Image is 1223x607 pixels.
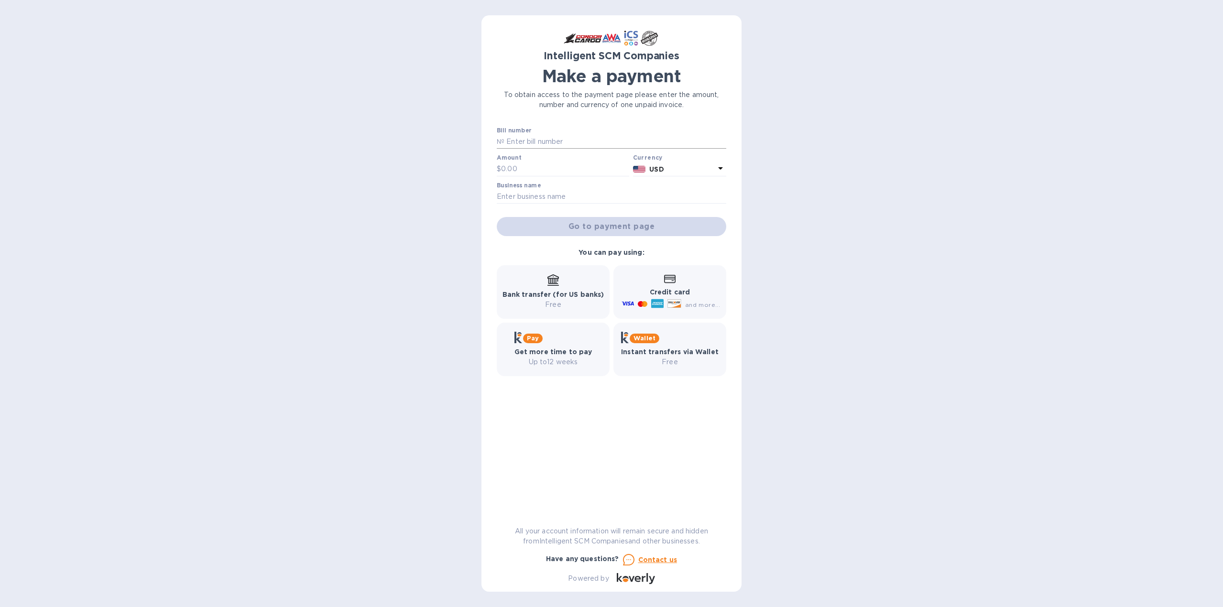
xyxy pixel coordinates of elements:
input: Enter bill number [504,135,726,149]
b: Get more time to pay [514,348,592,356]
b: Wallet [633,335,655,342]
label: Bill number [497,128,531,133]
h1: Make a payment [497,66,726,86]
b: Pay [527,335,539,342]
b: Bank transfer (for US banks) [502,291,604,298]
img: USD [633,166,646,173]
p: $ [497,164,501,174]
p: All your account information will remain secure and hidden from Intelligent SCM Companies and oth... [497,526,726,546]
p: № [497,137,504,147]
b: Currency [633,154,663,161]
b: Credit card [650,288,690,296]
b: USD [649,165,664,173]
b: Intelligent SCM Companies [544,50,679,62]
label: Amount [497,155,521,161]
p: Free [621,357,719,367]
input: 0.00 [501,162,629,176]
span: and more... [685,301,720,308]
input: Enter business name [497,190,726,204]
p: Up to 12 weeks [514,357,592,367]
p: To obtain access to the payment page please enter the amount, number and currency of one unpaid i... [497,90,726,110]
p: Free [502,300,604,310]
b: Instant transfers via Wallet [621,348,719,356]
u: Contact us [638,556,677,564]
b: You can pay using: [579,249,644,256]
b: Have any questions? [546,555,619,563]
label: Business name [497,183,541,188]
p: Powered by [568,574,609,584]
